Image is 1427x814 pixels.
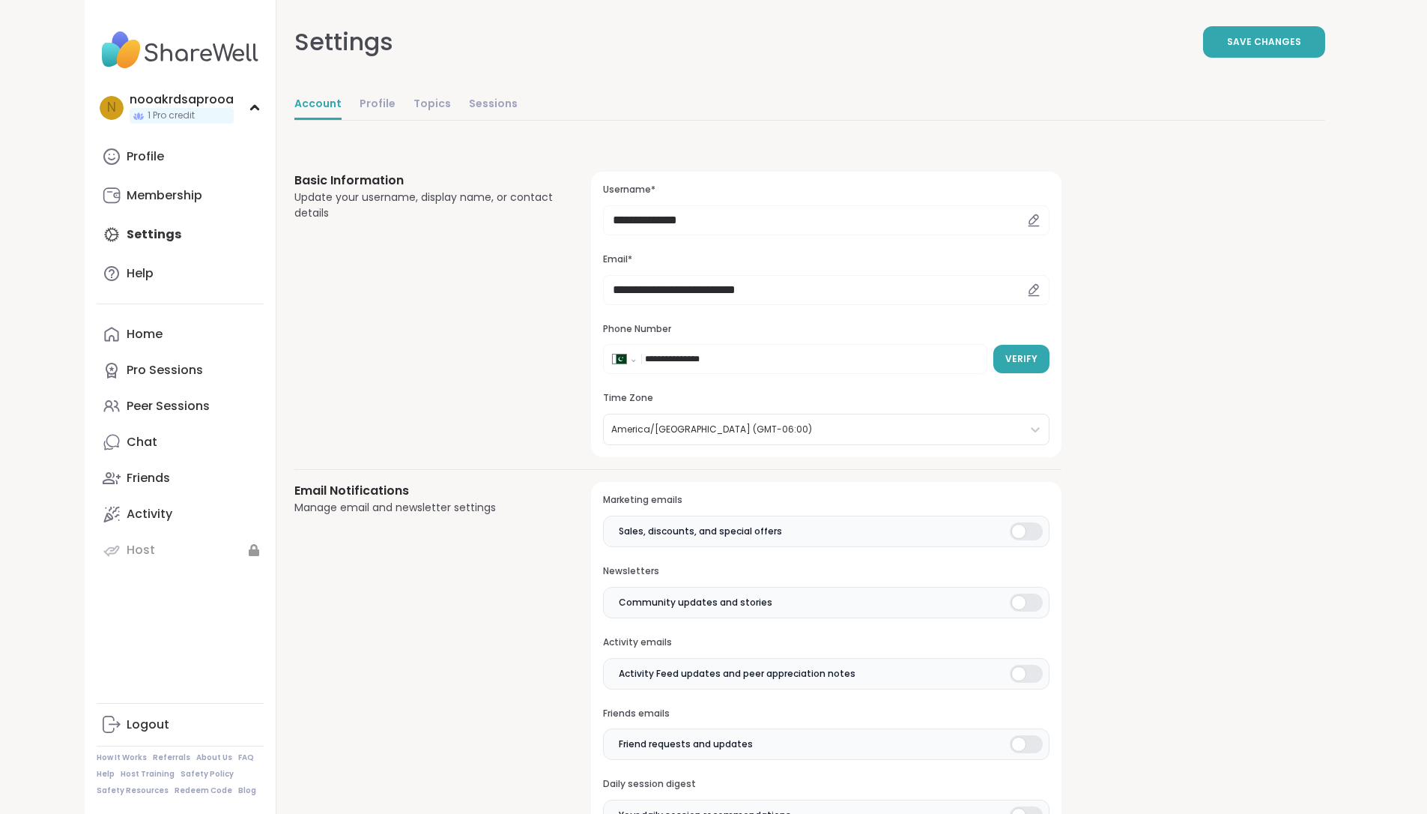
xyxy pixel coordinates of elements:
a: How It Works [97,753,147,763]
a: Logout [97,707,264,743]
h3: Email* [603,253,1049,266]
a: Peer Sessions [97,388,264,424]
div: Update your username, display name, or contact details [294,190,556,221]
div: Manage email and newsletter settings [294,500,556,516]
h3: Email Notifications [294,482,556,500]
h3: Username* [603,184,1049,196]
span: Verify [1005,352,1037,366]
h3: Activity emails [603,636,1049,649]
a: Safety Resources [97,786,169,796]
h3: Phone Number [603,323,1049,336]
img: ShareWell Nav Logo [97,24,264,76]
div: Pro Sessions [127,362,203,379]
a: Friends [97,460,264,496]
a: FAQ [238,753,254,763]
h3: Daily session digest [603,778,1049,791]
span: Friend requests and updates [619,738,753,751]
span: Sales, discounts, and special offers [619,525,782,538]
span: Activity Feed updates and peer appreciation notes [619,667,855,681]
button: Verify [993,345,1049,373]
a: Safety Policy [181,769,234,780]
a: Home [97,316,264,352]
a: Blog [238,786,256,796]
div: Host [127,542,155,558]
a: Pro Sessions [97,352,264,388]
a: About Us [196,753,232,763]
div: Logout [127,717,169,733]
a: Sessions [469,90,518,120]
div: Peer Sessions [127,398,210,414]
span: Community updates and stories [619,596,772,609]
a: Profile [360,90,396,120]
a: Account [294,90,342,120]
div: Friends [127,470,170,486]
div: Membership [127,187,202,204]
span: 1 Pro credit [148,109,195,122]
a: Host Training [121,769,175,780]
a: Help [97,256,264,292]
a: Membership [97,178,264,214]
a: Chat [97,424,264,460]
a: Redeem Code [175,786,232,796]
h3: Time Zone [603,392,1049,405]
h3: Newsletters [603,565,1049,578]
a: Host [97,532,264,568]
a: Topics [413,90,451,120]
a: Referrals [153,753,190,763]
div: Chat [127,434,157,450]
div: Help [127,265,154,282]
a: Profile [97,139,264,175]
div: Home [127,326,163,343]
a: Activity [97,496,264,532]
span: Save Changes [1227,35,1301,49]
h3: Friends emails [603,708,1049,720]
div: Settings [294,24,393,60]
div: Profile [127,148,164,165]
a: Help [97,769,115,780]
div: nooakrdsaprooa [130,91,234,108]
div: Activity [127,506,172,522]
h3: Basic Information [294,172,556,190]
h3: Marketing emails [603,494,1049,507]
span: n [107,98,116,118]
button: Save Changes [1203,26,1325,58]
